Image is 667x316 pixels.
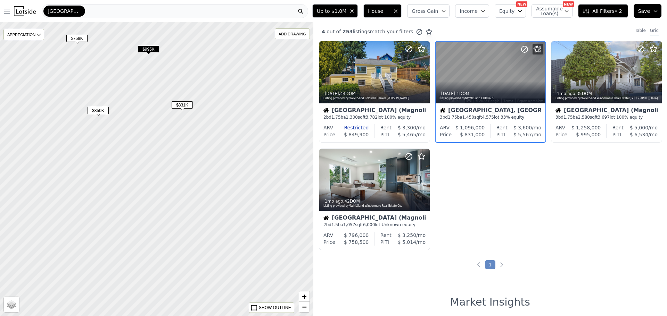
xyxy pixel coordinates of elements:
[436,42,545,103] div: Map
[323,239,335,246] div: Price
[440,108,541,114] div: [GEOGRAPHIC_DATA], [GEOGRAPHIC_DATA]
[634,4,661,18] button: Save
[612,124,624,131] div: Rent
[571,125,601,130] span: $ 1,258,000
[630,132,648,137] span: $ 6,534
[344,132,369,137] span: $ 849,900
[555,91,658,96] div: , 35 DOM
[460,8,478,15] span: Income
[440,114,541,120] div: 3 bd 1.75 ba sqft lot · 33% equity
[555,124,565,131] div: ARV
[14,6,36,16] img: Lotside
[323,96,426,101] div: Listing provided by NWMLS and Coldwell Banker [PERSON_NAME]
[441,91,455,96] time: 2025-07-23 00:00
[583,8,622,15] span: All Filters • 2
[299,291,310,302] a: Zoom in
[317,8,346,15] span: Up to $1.0M
[455,125,485,130] span: $ 1,096,000
[172,101,193,109] span: $831K
[440,108,445,113] img: House
[312,4,358,18] button: Up to $1.0M
[598,115,610,120] span: 3,697
[3,29,44,40] div: APPRECIATION
[498,261,505,268] a: Next page
[313,28,433,35] div: out of listings
[319,148,429,250] a: 1mo ago,42DOMListing provided byNWMLSand Windermere Real Estate Co.House[GEOGRAPHIC_DATA] (Magnol...
[485,260,496,269] a: Page 1 is your current page
[323,91,426,96] div: , 44 DOM
[555,108,658,114] div: [GEOGRAPHIC_DATA] (Magnolia)
[650,28,659,35] div: Grid
[343,222,355,227] span: 1,057
[323,232,333,239] div: ARV
[380,239,389,246] div: PITI
[516,1,527,7] div: NEW
[513,125,532,130] span: $ 3,600
[323,108,426,114] div: [GEOGRAPHIC_DATA] (Magnolia)
[368,8,390,15] span: House
[555,108,561,113] img: House
[313,261,667,268] ul: Pagination
[346,115,358,120] span: 1,300
[302,302,307,311] span: −
[48,8,81,15] span: [GEOGRAPHIC_DATA]
[323,114,426,120] div: 2 bd 1.75 ba sqft lot · 100% equity
[66,35,88,45] div: $759K
[475,261,482,268] a: Previous page
[398,239,416,245] span: $ 5,014
[555,96,658,101] div: Listing provided by NWMLS and Windermere Real Estate/[GEOGRAPHIC_DATA]
[462,115,474,120] span: 1,450
[513,132,532,137] span: $ 5,567
[259,305,291,311] div: SHOW OUTLINE
[323,131,335,138] div: Price
[505,131,541,138] div: /mo
[496,124,508,131] div: Rent
[392,232,426,239] div: /mo
[323,124,333,131] div: ARV
[366,115,378,120] span: 3,782
[440,131,452,138] div: Price
[302,292,307,301] span: +
[138,45,159,53] span: $995K
[392,124,426,131] div: /mo
[635,28,646,35] div: Table
[532,4,573,18] button: Assumable Loan(s)
[576,132,601,137] span: $ 995,000
[322,29,325,34] span: 4
[341,29,353,34] span: 253
[380,131,389,138] div: PITI
[536,6,558,16] span: Assumable Loan(s)
[621,131,658,138] div: /mo
[380,124,392,131] div: Rent
[275,29,310,39] div: ADD DRAWING
[460,132,485,137] span: $ 831,000
[450,296,530,308] h1: Market Insights
[323,204,426,208] div: Listing provided by NWMLS and Windermere Real Estate Co.
[88,107,109,114] span: $850K
[612,131,621,138] div: PITI
[323,222,426,228] div: 2 bd 1.5 ba sqft lot · Unknown equity
[389,239,426,246] div: /mo
[578,115,590,120] span: 2,580
[4,297,19,312] a: Layers
[363,222,375,227] span: 6,000
[495,4,526,18] button: Equity
[370,28,413,35] span: match your filters
[482,115,494,120] span: 4,575
[172,101,193,111] div: $831K
[323,215,329,221] img: House
[412,8,438,15] span: Gross Gain
[299,302,310,312] a: Zoom out
[389,131,426,138] div: /mo
[138,45,159,55] div: $995K
[557,91,575,96] time: 2025-07-17 22:12
[440,124,450,131] div: ARV
[440,91,542,96] div: , 1 DOM
[323,215,426,222] div: [GEOGRAPHIC_DATA] (Magnolia)
[563,1,574,7] div: NEW
[325,199,343,204] time: 2025-07-10 15:58
[455,4,489,18] button: Income
[436,42,545,103] div: Street View
[323,108,329,113] img: House
[380,232,392,239] div: Rent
